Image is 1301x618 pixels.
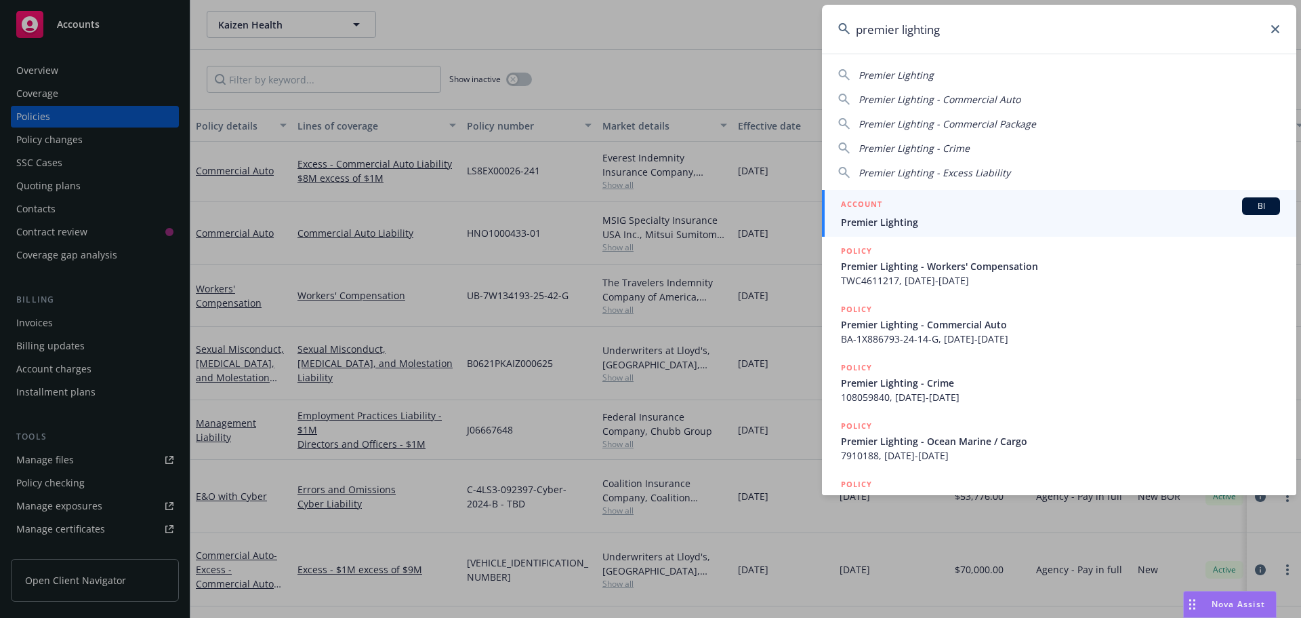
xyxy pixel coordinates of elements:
a: POLICYPremier Lighting - Ocean Marine / Cargo7910188, [DATE]-[DATE] [822,412,1296,470]
span: Premier Lighting - Commercial Package [859,117,1036,130]
h5: POLICY [841,478,872,491]
div: Drag to move [1184,592,1201,617]
span: 7910188, [DATE]-[DATE] [841,448,1280,463]
a: ACCOUNTBIPremier Lighting [822,190,1296,237]
input: Search... [822,5,1296,54]
span: BA-1X886793-24-14-G, [DATE]-[DATE] [841,332,1280,346]
a: POLICYPremier Lighting - Workers' CompensationTWC4611217, [DATE]-[DATE] [822,237,1296,295]
span: Premier Lighting - Crime [841,376,1280,390]
a: POLICYPremier Lighting - Commercial AutoBA-1X886793-24-14-G, [DATE]-[DATE] [822,295,1296,353]
h5: POLICY [841,419,872,433]
h5: POLICY [841,303,872,316]
span: Premier Lighting - Ocean Marine / Cargo [841,434,1280,448]
span: Premier Lighting - Commercial Auto [859,93,1020,106]
span: TWC4611217, [DATE]-[DATE] [841,273,1280,288]
h5: POLICY [841,244,872,258]
span: Products / Completed Operations [841,493,1280,507]
a: POLICYPremier Lighting - Crime108059840, [DATE]-[DATE] [822,353,1296,412]
a: POLICYProducts / Completed Operations [822,470,1296,528]
span: Premier Lighting - Crime [859,142,970,155]
span: Premier Lighting - Excess Liability [859,166,1010,179]
span: Premier Lighting [859,69,934,81]
h5: POLICY [841,361,872,374]
span: Premier Lighting - Workers' Compensation [841,259,1280,273]
h5: ACCOUNT [841,197,882,214]
span: BI [1247,200,1275,212]
span: Nova Assist [1212,598,1265,610]
span: Premier Lighting [841,215,1280,229]
span: 108059840, [DATE]-[DATE] [841,390,1280,404]
button: Nova Assist [1183,591,1277,618]
span: Premier Lighting - Commercial Auto [841,317,1280,332]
